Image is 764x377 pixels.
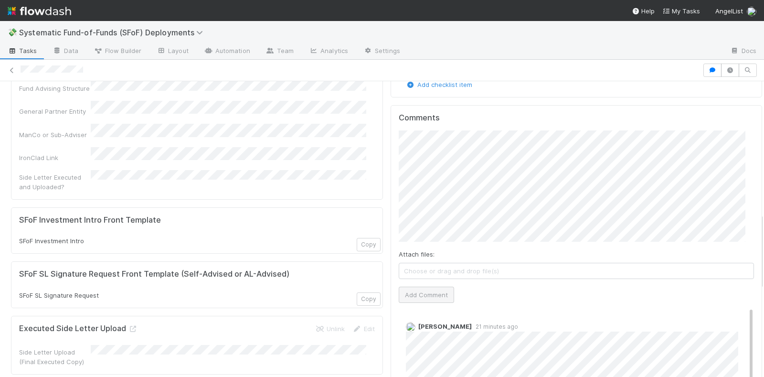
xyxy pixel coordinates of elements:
[19,291,99,299] span: SFoF SL Signature Request
[722,44,764,59] a: Docs
[357,292,381,306] button: Copy
[86,44,149,59] a: Flow Builder
[19,269,375,279] h5: SFoF SL Signature Request Front Template (Self-Advised or AL-Advised)
[19,107,91,116] div: General Partner Entity
[406,81,472,88] a: Add checklist item
[399,287,454,303] button: Add Comment
[19,84,91,93] div: Fund Advising Structure
[399,249,435,259] label: Attach files:
[19,347,91,366] div: Side Letter Upload (Final Executed Copy)
[357,238,381,251] button: Copy
[94,46,141,55] span: Flow Builder
[662,6,700,16] a: My Tasks
[356,44,408,59] a: Settings
[399,113,754,123] h5: Comments
[662,7,700,15] span: My Tasks
[632,6,655,16] div: Help
[19,130,91,140] div: ManCo or Sub-Adviser
[301,44,356,59] a: Analytics
[19,172,91,192] div: Side Letter Executed and Uploaded?
[19,28,208,37] span: Systematic Fund-of-Funds (SFoF) Deployments
[8,3,71,19] img: logo-inverted-e16ddd16eac7371096b0.svg
[19,153,91,162] div: IronClad Link
[472,323,518,330] span: 21 minutes ago
[315,325,345,333] a: Unlink
[19,237,84,245] span: SFoF Investment Intro
[149,44,196,59] a: Layout
[747,7,756,16] img: avatar_cc3a00d7-dd5c-4a2f-8d58-dd6545b20c0d.png
[8,28,17,36] span: 💸
[258,44,301,59] a: Team
[196,44,258,59] a: Automation
[45,44,86,59] a: Data
[715,7,743,15] span: AngelList
[399,263,754,279] span: Choose or drag and drop file(s)
[19,324,138,334] h5: Executed Side Letter Upload
[352,325,375,333] a: Edit
[8,46,37,55] span: Tasks
[406,322,415,332] img: avatar_784ea27d-2d59-4749-b480-57d513651deb.png
[19,215,375,225] h5: SFoF Investment Intro Front Template
[418,323,472,330] span: [PERSON_NAME]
